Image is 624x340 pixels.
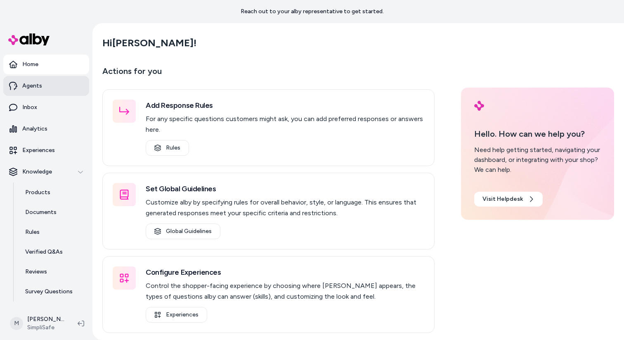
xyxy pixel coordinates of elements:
a: Reviews [17,262,89,282]
a: Experiences [3,140,89,160]
button: M[PERSON_NAME]SimpliSafe [5,310,71,337]
span: SimpliSafe [27,323,64,332]
a: Home [3,55,89,74]
a: Agents [3,76,89,96]
p: Documents [25,208,57,216]
p: Control the shopper-facing experience by choosing where [PERSON_NAME] appears, the types of quest... [146,281,424,302]
p: Analytics [22,125,47,133]
span: M [10,317,23,330]
p: Rules [25,228,40,236]
button: Knowledge [3,162,89,182]
a: Rules [17,222,89,242]
a: Verified Q&As [17,242,89,262]
p: Inbox [22,103,37,112]
a: Documents [17,202,89,222]
img: alby Logo [8,33,50,45]
div: Need help getting started, navigating your dashboard, or integrating with your shop? We can help. [474,145,601,175]
h3: Add Response Rules [146,100,424,111]
p: Verified Q&As [25,248,63,256]
p: Home [22,60,38,69]
p: Knowledge [22,168,52,176]
p: Survey Questions [25,288,73,296]
p: Hello. How can we help you? [474,128,601,140]
p: Reviews [25,268,47,276]
a: Analytics [3,119,89,139]
p: Actions for you [102,64,435,84]
p: [PERSON_NAME] [27,315,64,323]
p: Products [25,188,50,197]
a: Visit Helpdesk [474,192,543,207]
a: Global Guidelines [146,223,220,239]
a: Inbox [3,97,89,117]
p: Agents [22,82,42,90]
h3: Configure Experiences [146,266,424,278]
p: For any specific questions customers might ask, you can add preferred responses or answers here. [146,114,424,135]
a: Survey Questions [17,282,89,302]
h3: Set Global Guidelines [146,183,424,195]
p: Experiences [22,146,55,155]
p: Reach out to your alby representative to get started. [241,7,384,16]
a: Products [17,183,89,202]
h2: Hi [PERSON_NAME] ! [102,37,196,49]
a: Experiences [146,307,207,323]
img: alby Logo [474,101,484,111]
a: Rules [146,140,189,156]
p: Customize alby by specifying rules for overall behavior, style, or language. This ensures that ge... [146,197,424,219]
